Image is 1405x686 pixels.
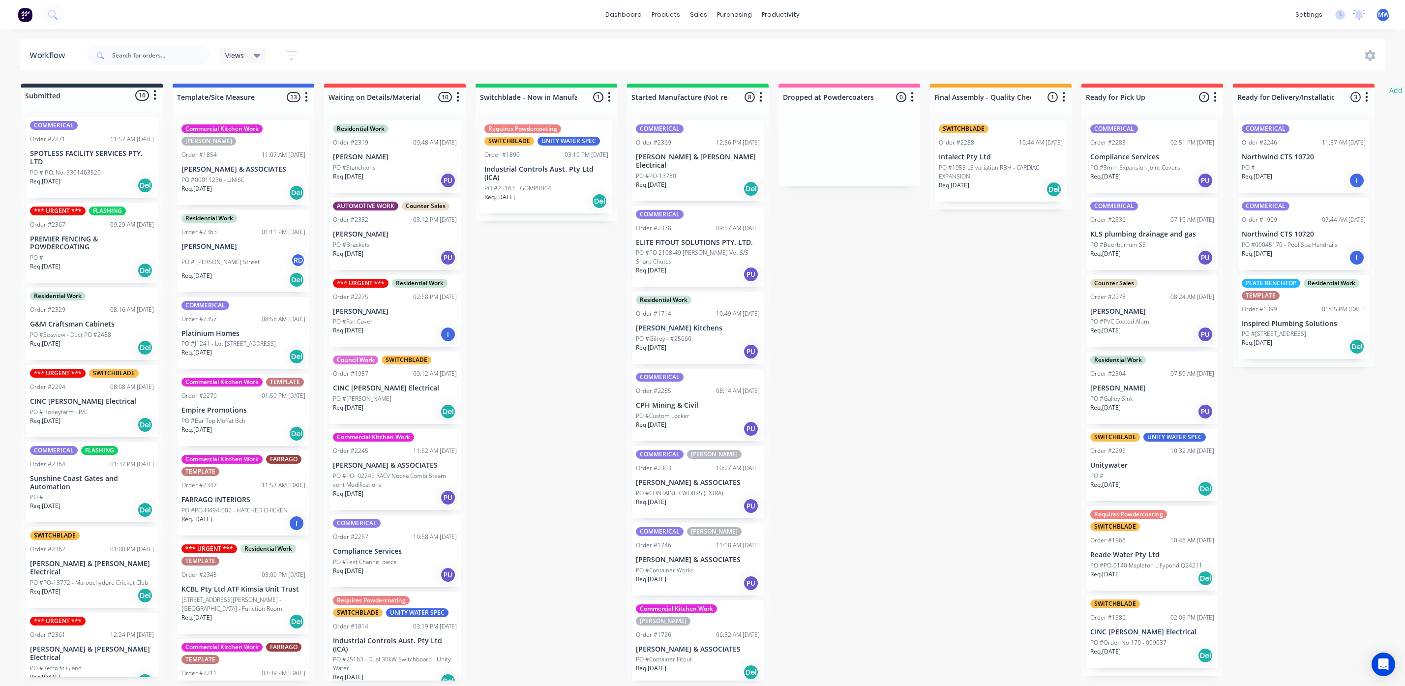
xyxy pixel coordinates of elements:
[716,138,760,147] div: 12:56 PM [DATE]
[632,446,764,518] div: COMMERICAL[PERSON_NAME]Order #230310:27 AM [DATE][PERSON_NAME] & ASSOCIATESPO #CONTAINER WORKS (E...
[1349,250,1365,266] div: I
[1086,506,1218,591] div: Requires PowdercoatingSWITCHBLADEOrder #196610:46 AM [DATE]Reade Water Pty LtdPO #PO-0140 Mapleto...
[440,250,456,266] div: PU
[26,442,158,523] div: COMMERICALFLASHINGOrder #236401:37 PM [DATE]Sunshine Coast Gates and AutomationPO #Req.[DATE]Del
[1170,293,1214,301] div: 08:24 AM [DATE]
[30,493,43,502] p: PO #
[181,417,245,425] p: PO #Bar Top Moffat Bch
[1242,124,1289,133] div: COMMERICAL
[382,356,431,364] div: SWITCHBLADE
[1090,570,1121,579] p: Req. [DATE]
[1197,404,1213,419] div: PU
[30,220,65,229] div: Order #2367
[636,138,671,147] div: Order #2369
[743,421,759,437] div: PU
[1322,138,1366,147] div: 11:37 AM [DATE]
[333,153,457,161] p: [PERSON_NAME]
[484,137,534,146] div: SWITCHBLADE
[181,176,244,184] p: PO #00011236 - UNISC
[743,575,759,591] div: PU
[1046,181,1062,197] div: Del
[1090,356,1146,364] div: Residential Work
[1090,249,1121,258] p: Req. [DATE]
[30,235,154,252] p: PREMIER FENCING & POWDERCOATING
[716,464,760,473] div: 10:27 AM [DATE]
[632,120,764,201] div: COMMERICALOrder #236912:56 PM [DATE][PERSON_NAME] & [PERSON_NAME] ElectricalPO #PO-13780Req.[DATE...
[181,124,263,133] div: Commercial Kitchen Work
[181,406,305,415] p: Empire Promotions
[291,253,305,268] div: RD
[1242,202,1289,210] div: COMMERICAL
[1170,138,1214,147] div: 02:51 PM [DATE]
[636,266,666,275] p: Req. [DATE]
[1090,480,1121,489] p: Req. [DATE]
[289,349,304,364] div: Del
[1090,202,1138,210] div: COMMERICAL
[1086,352,1218,424] div: Residential WorkOrder #230407:59 AM [DATE][PERSON_NAME]PO #Galley SinkReq.[DATE]PU
[743,267,759,282] div: PU
[30,502,60,510] p: Req. [DATE]
[333,124,389,133] div: Residential Work
[181,315,217,324] div: Order #2357
[137,263,153,278] div: Del
[484,184,551,193] p: PO #25163 - GOMPRB04
[484,193,515,202] p: Req. [DATE]
[181,348,212,357] p: Req. [DATE]
[30,383,65,391] div: Order #2294
[178,451,309,536] div: Commercial Kitchen WorkFARRAGOTEMPLATEOrder #234711:57 AM [DATE]FARRAGO INTERIORSPO #PO-FI494-002...
[1090,153,1214,161] p: Compliance Services
[636,498,666,507] p: Req. [DATE]
[178,297,309,369] div: COMMERICALOrder #235708:58 AM [DATE]Platinium HomesPO #J1241 - Lot [STREET_ADDRESS]Req.[DATE]Del
[636,478,760,487] p: [PERSON_NAME] & ASSOCIATES
[1242,320,1366,328] p: Inspired Plumbing Solutions
[636,373,684,382] div: COMMERICAL
[181,150,217,159] div: Order #1854
[636,420,666,429] p: Req. [DATE]
[225,50,244,60] span: Views
[137,417,153,433] div: Del
[1242,172,1272,181] p: Req. [DATE]
[636,309,671,318] div: Order #1714
[743,181,759,197] div: Del
[333,447,368,455] div: Order #2245
[1090,279,1138,288] div: Counter Sales
[30,320,154,328] p: G&M Craftsman Cabinets
[289,515,304,531] div: I
[636,210,684,219] div: COMMERICAL
[329,515,461,587] div: COMMERICALOrder #225710:58 AM [DATE]Compliance ServicesPO #Test Channel pieceReq.[DATE]PU
[137,178,153,193] div: Del
[484,150,520,159] div: Order #1890
[440,567,456,583] div: PU
[333,384,457,392] p: CINC [PERSON_NAME] Electrical
[1090,384,1214,392] p: [PERSON_NAME]
[1143,433,1206,442] div: UNITY WATER SPEC
[110,460,154,469] div: 01:37 PM [DATE]
[636,387,671,395] div: Order #2285
[636,541,671,550] div: Order #1746
[181,214,237,223] div: Residential Work
[632,292,764,364] div: Residential WorkOrder #171410:49 AM [DATE][PERSON_NAME] KitchensPO #Gilroy - #25660Req.[DATE]PU
[484,165,608,182] p: Industrial Controls Aust. Pty Ltd (ICA)
[1242,305,1277,314] div: Order #1399
[333,547,457,556] p: Compliance Services
[440,327,456,342] div: I
[30,305,65,314] div: Order #2329
[1090,403,1121,412] p: Req. [DATE]
[1242,329,1306,338] p: PO #[STREET_ADDRESS]
[1090,293,1126,301] div: Order #2278
[687,527,742,536] div: [PERSON_NAME]
[110,545,154,554] div: 01:00 PM [DATE]
[1090,472,1104,480] p: PO #
[1349,173,1365,188] div: I
[440,490,456,506] div: PU
[30,135,65,144] div: Order #2271
[636,180,666,189] p: Req. [DATE]
[1242,138,1277,147] div: Order #2246
[1322,305,1366,314] div: 01:05 PM [DATE]
[30,587,60,596] p: Req. [DATE]
[1242,230,1366,239] p: Northwind CTS 10720
[289,185,304,201] div: Del
[1242,163,1255,172] p: PO #
[30,168,101,177] p: PO # P.O. No: 3301463520
[1242,215,1277,224] div: Order #1969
